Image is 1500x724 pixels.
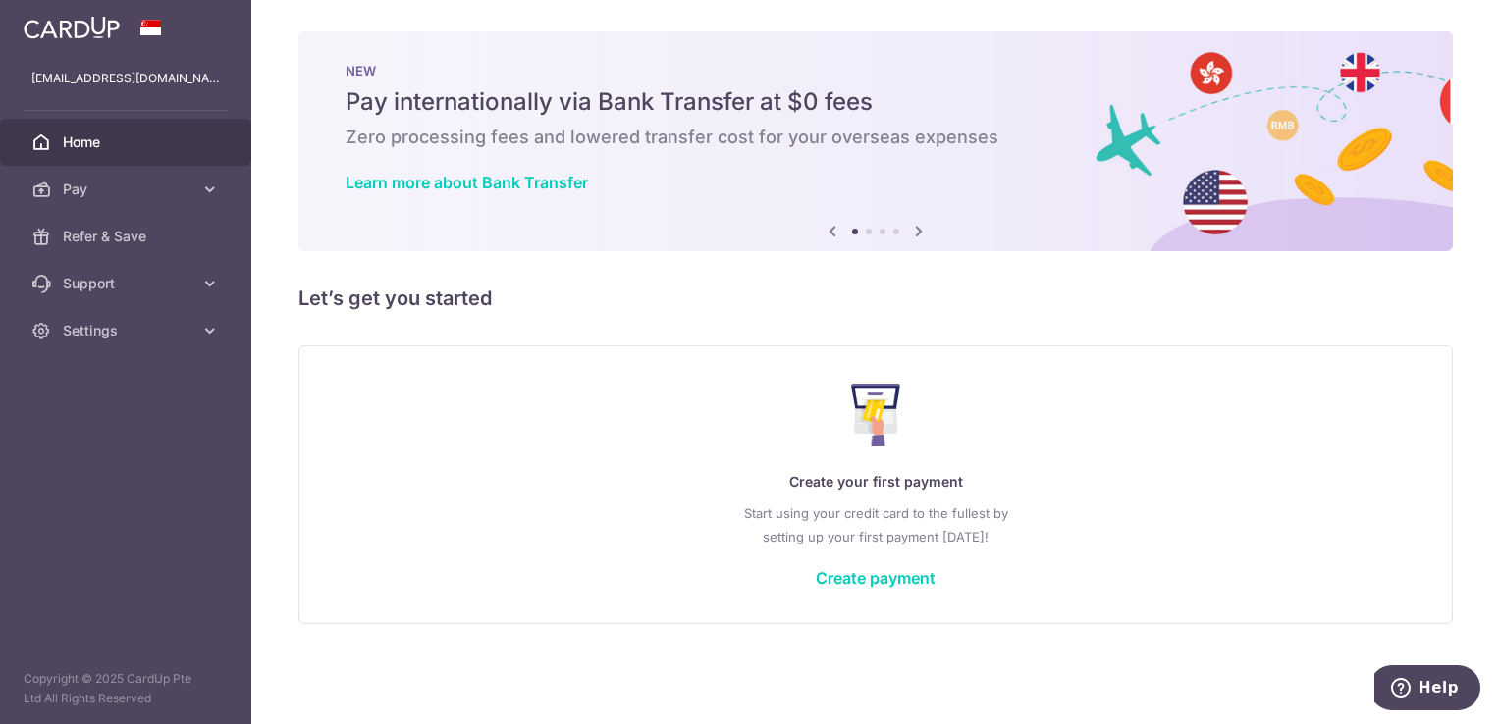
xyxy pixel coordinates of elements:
[339,501,1413,548] p: Start using your credit card to the fullest by setting up your first payment [DATE]!
[31,69,220,88] p: [EMAIL_ADDRESS][DOMAIN_NAME]
[298,31,1453,251] img: Bank transfer banner
[816,568,936,588] a: Create payment
[339,470,1413,493] p: Create your first payment
[1374,665,1480,714] iframe: Opens a widget where you can find more information
[63,321,192,340] span: Settings
[851,384,901,446] img: Make Payment
[346,173,588,192] a: Learn more about Bank Transfer
[346,126,1406,149] h6: Zero processing fees and lowered transfer cost for your overseas expenses
[346,86,1406,118] h5: Pay internationally via Bank Transfer at $0 fees
[24,16,120,39] img: CardUp
[63,180,192,199] span: Pay
[63,227,192,246] span: Refer & Save
[63,132,192,152] span: Home
[346,63,1406,78] p: NEW
[298,283,1453,314] h5: Let’s get you started
[63,274,192,293] span: Support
